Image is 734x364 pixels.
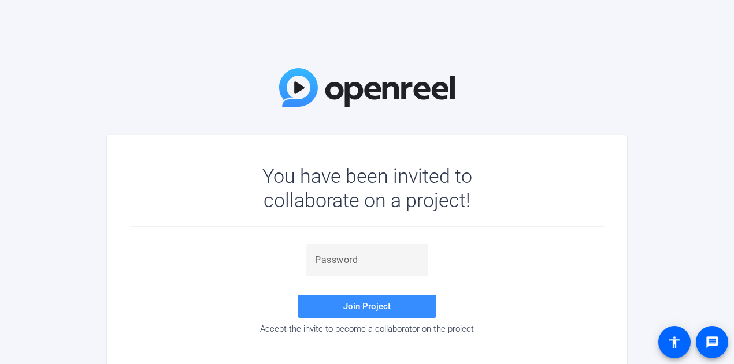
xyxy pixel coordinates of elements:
div: Accept the invite to become a collaborator on the project [130,324,604,334]
mat-icon: message [705,335,719,349]
img: OpenReel Logo [279,68,455,107]
div: You have been invited to collaborate on a project! [229,164,506,212]
span: Join Project [343,301,391,312]
button: Join Project [298,295,436,318]
input: Password [315,253,419,267]
mat-icon: accessibility [668,335,681,349]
